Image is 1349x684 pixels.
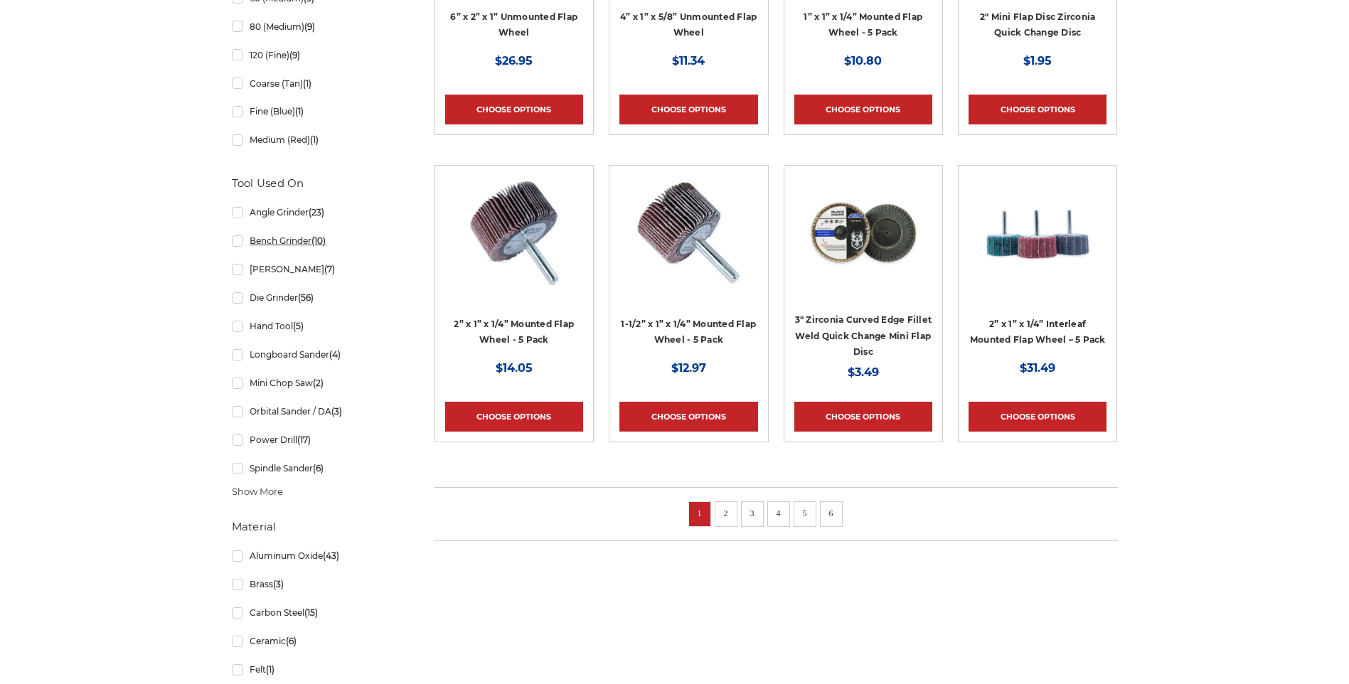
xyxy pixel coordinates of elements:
[232,427,397,452] a: Power Drill(17)
[313,378,324,388] span: (2)
[310,134,319,145] span: (1)
[848,365,879,379] span: $3.49
[232,456,397,481] a: Spindle Sander(6)
[232,285,397,310] a: Die Grinder(56)
[232,543,397,568] a: Aluminum Oxide(43)
[496,361,533,375] span: $14.05
[329,349,341,360] span: (4)
[232,127,397,152] a: Medium (Red)(1)
[719,506,733,521] a: 2
[304,607,318,618] span: (15)
[311,235,326,246] span: (10)
[745,506,759,521] a: 3
[794,95,932,124] a: Choose Options
[1020,361,1055,375] span: $31.49
[969,176,1107,314] a: 2” x 1” x 1/4” Interleaf Mounted Flap Wheel – 5 Pack
[323,550,339,561] span: (43)
[457,176,571,289] img: 2” x 1” x 1/4” Mounted Flap Wheel - 5 Pack
[232,518,397,535] h5: Material
[232,314,397,338] a: Hand Tool(5)
[293,321,304,331] span: (5)
[232,629,397,653] a: Ceramic(6)
[671,361,706,375] span: $12.97
[303,78,311,89] span: (1)
[232,572,397,597] a: Brass(3)
[450,11,577,38] a: 6” x 2” x 1” Unmounted Flap Wheel
[970,319,1106,346] a: 2” x 1” x 1/4” Interleaf Mounted Flap Wheel – 5 Pack
[232,71,397,96] a: Coarse (Tan)(1)
[232,342,397,367] a: Longboard Sander(4)
[981,176,1094,289] img: 2” x 1” x 1/4” Interleaf Mounted Flap Wheel – 5 Pack
[454,319,574,346] a: 2” x 1” x 1/4” Mounted Flap Wheel - 5 Pack
[304,21,315,32] span: (9)
[969,402,1107,432] a: Choose Options
[619,402,757,432] a: Choose Options
[806,176,920,289] img: BHA 3 inch quick change curved edge flap discs
[286,636,297,646] span: (6)
[804,11,922,38] a: 1” x 1” x 1/4” Mounted Flap Wheel - 5 Pack
[324,264,335,274] span: (7)
[232,43,397,68] a: 120 (Fine)(9)
[232,175,397,192] h5: Tool Used On
[980,11,1096,38] a: 2" Mini Flap Disc Zirconia Quick Change Disc
[844,54,882,68] span: $10.80
[969,95,1107,124] a: Choose Options
[772,506,786,521] a: 4
[824,506,838,521] a: 6
[619,95,757,124] a: Choose Options
[232,228,397,253] a: Bench Grinder(10)
[794,402,932,432] a: Choose Options
[672,54,705,68] span: $11.34
[798,506,812,521] a: 5
[445,95,583,124] a: Choose Options
[289,50,300,60] span: (9)
[795,314,932,357] a: 3" Zirconia Curved Edge Fillet Weld Quick Change Mini Flap Disc
[273,579,284,589] span: (3)
[313,463,324,474] span: (6)
[232,14,397,39] a: 80 (Medium)(9)
[693,506,707,521] a: 1
[232,485,283,499] span: Show More
[445,176,583,314] a: 2” x 1” x 1/4” Mounted Flap Wheel - 5 Pack
[621,319,756,346] a: 1-1/2” x 1” x 1/4” Mounted Flap Wheel - 5 Pack
[495,54,533,68] span: $26.95
[297,434,311,445] span: (17)
[331,406,342,417] span: (3)
[445,402,583,432] a: Choose Options
[232,257,397,282] a: [PERSON_NAME](7)
[794,176,932,314] a: BHA 3 inch quick change curved edge flap discs
[232,99,397,124] a: Fine (Blue)(1)
[232,600,397,625] a: Carbon Steel(15)
[232,399,397,424] a: Orbital Sander / DA(3)
[631,176,745,289] img: 1-1/2” x 1” x 1/4” Mounted Flap Wheel - 5 Pack
[619,176,757,314] a: 1-1/2” x 1” x 1/4” Mounted Flap Wheel - 5 Pack
[298,292,314,303] span: (56)
[232,485,283,498] a: Show More
[309,207,324,218] span: (23)
[232,200,397,225] a: Angle Grinder(23)
[232,657,397,682] a: Felt(1)
[1023,54,1052,68] span: $1.95
[295,106,304,117] span: (1)
[266,664,274,675] span: (1)
[620,11,757,38] a: 4” x 1” x 5/8” Unmounted Flap Wheel
[232,370,397,395] a: Mini Chop Saw(2)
